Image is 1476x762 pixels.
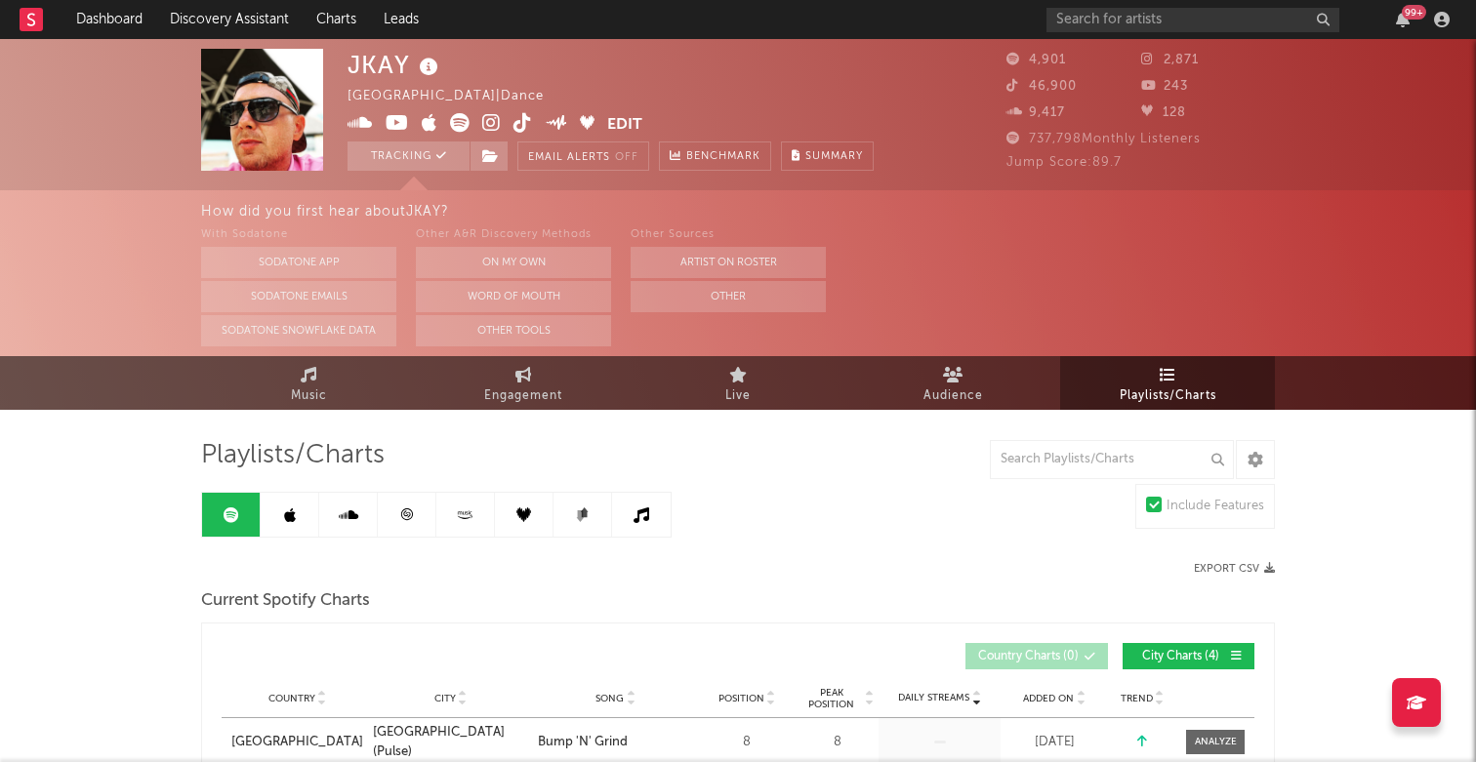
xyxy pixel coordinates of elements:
[990,440,1234,479] input: Search Playlists/Charts
[1006,133,1201,145] span: 737,798 Monthly Listeners
[201,315,396,346] button: Sodatone Snowflake Data
[718,693,764,704] span: Position
[201,589,370,613] span: Current Spotify Charts
[348,85,566,108] div: [GEOGRAPHIC_DATA] | Dance
[631,281,826,312] button: Other
[1006,106,1065,119] span: 9,417
[484,384,562,408] span: Engagement
[725,384,751,408] span: Live
[1402,5,1426,20] div: 99 +
[631,223,826,247] div: Other Sources
[416,223,611,247] div: Other A&R Discovery Methods
[1023,693,1074,704] span: Added On
[595,693,624,704] span: Song
[201,356,416,410] a: Music
[1141,54,1199,66] span: 2,871
[686,145,760,169] span: Benchmark
[1396,12,1410,27] button: 99+
[845,356,1060,410] a: Audience
[201,223,396,247] div: With Sodatone
[1167,495,1264,518] div: Include Features
[1141,106,1186,119] span: 128
[898,691,969,705] span: Daily Streams
[1005,733,1103,752] div: [DATE]
[965,643,1108,669] button: Country Charts(0)
[434,693,456,704] span: City
[1046,8,1339,32] input: Search for artists
[416,315,611,346] button: Other Tools
[1121,693,1153,704] span: Trend
[1135,651,1225,662] span: City Charts ( 4 )
[201,281,396,312] button: Sodatone Emails
[800,733,874,752] div: 8
[538,733,628,752] div: Bump 'N' Grind
[615,152,638,163] em: Off
[373,723,528,761] a: [GEOGRAPHIC_DATA] (Pulse)
[1123,643,1254,669] button: City Charts(4)
[416,281,611,312] button: Word Of Mouth
[1060,356,1275,410] a: Playlists/Charts
[201,200,1476,223] div: How did you first hear about JKAY ?
[923,384,983,408] span: Audience
[348,49,443,81] div: JKAY
[659,141,771,171] a: Benchmark
[978,651,1079,662] span: Country Charts ( 0 )
[1194,563,1275,575] button: Export CSV
[1141,80,1188,93] span: 243
[1006,80,1077,93] span: 46,900
[348,141,470,171] button: Tracking
[416,356,631,410] a: Engagement
[805,151,863,162] span: Summary
[1120,384,1216,408] span: Playlists/Charts
[1006,156,1122,169] span: Jump Score: 89.7
[291,384,327,408] span: Music
[800,687,862,710] span: Peak Position
[703,733,791,752] div: 8
[231,733,363,752] a: [GEOGRAPHIC_DATA]
[538,733,693,752] a: Bump 'N' Grind
[631,356,845,410] a: Live
[631,247,826,278] button: Artist on Roster
[607,113,642,138] button: Edit
[201,444,385,467] span: Playlists/Charts
[517,141,649,171] button: Email AlertsOff
[1006,54,1066,66] span: 4,901
[268,693,315,704] span: Country
[416,247,611,278] button: On My Own
[781,141,874,171] button: Summary
[201,247,396,278] button: Sodatone App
